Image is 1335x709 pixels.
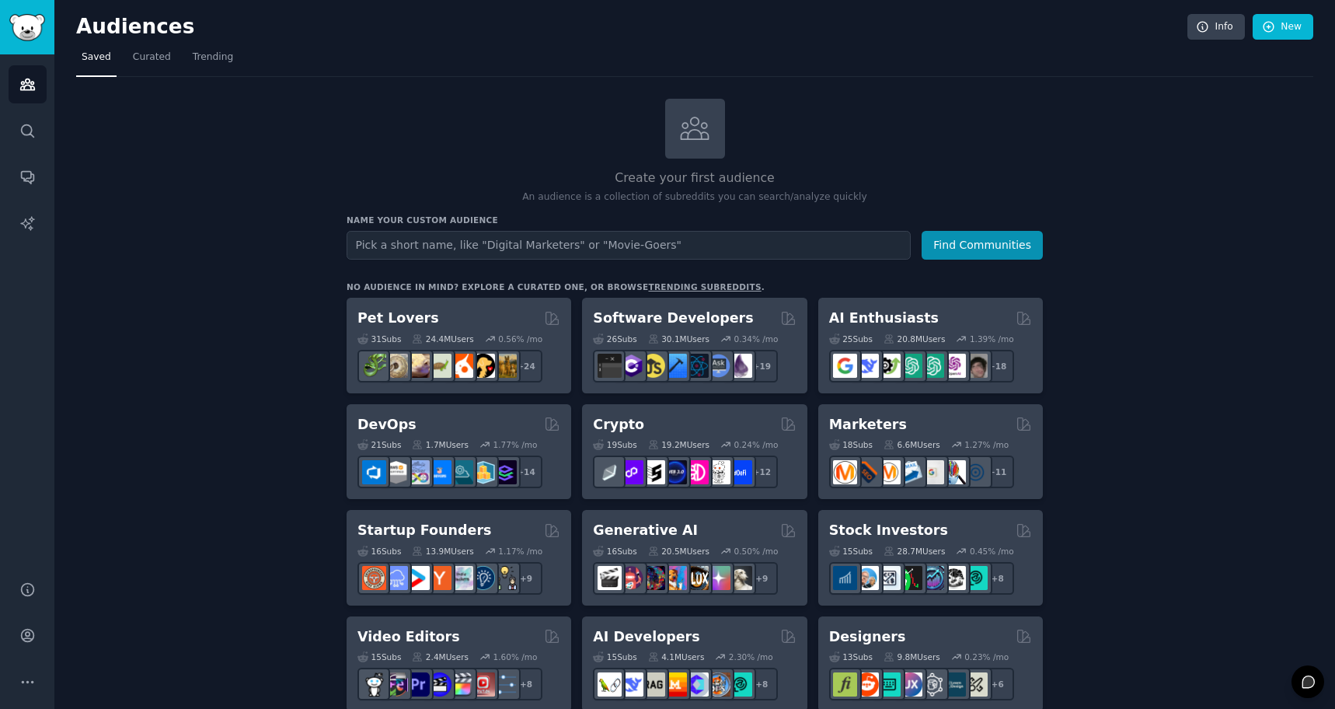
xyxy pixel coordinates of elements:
img: UI_Design [877,672,901,697]
div: 0.50 % /mo [734,546,779,557]
div: + 8 [745,668,778,700]
a: Curated [127,45,176,77]
img: UX_Design [964,672,988,697]
div: 1.60 % /mo [493,651,538,662]
img: aws_cdk [471,460,495,484]
img: ycombinator [427,566,451,590]
img: defiblockchain [685,460,709,484]
h2: Software Developers [593,309,753,328]
div: + 19 [745,350,778,382]
img: indiehackers [449,566,473,590]
img: bigseo [855,460,879,484]
div: 1.77 % /mo [493,439,538,450]
span: Saved [82,51,111,65]
img: UXDesign [898,672,922,697]
img: learnjavascript [641,354,665,378]
a: Info [1187,14,1245,40]
a: New [1253,14,1313,40]
div: 18 Sub s [829,439,873,450]
button: Find Communities [922,231,1043,260]
img: ethfinance [598,460,622,484]
div: + 12 [745,456,778,488]
img: swingtrading [942,566,966,590]
img: technicalanalysis [964,566,988,590]
img: AIDevelopersSociety [728,672,752,697]
div: 19.2M Users [648,439,709,450]
div: 1.39 % /mo [970,334,1014,344]
img: dalle2 [619,566,643,590]
img: SaaS [384,566,408,590]
img: MarketingResearch [942,460,966,484]
img: Docker_DevOps [406,460,430,484]
img: sdforall [663,566,687,590]
div: 20.8M Users [884,334,945,344]
h2: Stock Investors [829,521,948,540]
h2: AI Developers [593,627,699,647]
a: Trending [187,45,239,77]
div: + 8 [510,668,542,700]
img: turtle [427,354,451,378]
img: Rag [641,672,665,697]
img: OnlineMarketing [964,460,988,484]
div: No audience in mind? Explore a curated one, or browse . [347,281,765,292]
h2: DevOps [357,415,417,435]
h2: AI Enthusiasts [829,309,939,328]
div: 0.23 % /mo [964,651,1009,662]
img: Emailmarketing [898,460,922,484]
div: 2.4M Users [412,651,469,662]
img: finalcutpro [449,672,473,697]
img: CryptoNews [706,460,730,484]
img: AWS_Certified_Experts [384,460,408,484]
div: + 9 [745,562,778,595]
img: starryai [706,566,730,590]
h2: Audiences [76,15,1187,40]
img: deepdream [641,566,665,590]
h2: Pet Lovers [357,309,439,328]
img: dividends [833,566,857,590]
h2: Designers [829,627,906,647]
img: FluxAI [685,566,709,590]
img: llmops [706,672,730,697]
div: + 11 [981,456,1014,488]
div: 28.7M Users [884,546,945,557]
div: + 8 [981,562,1014,595]
img: AskMarketing [877,460,901,484]
img: editors [384,672,408,697]
input: Pick a short name, like "Digital Marketers" or "Movie-Goers" [347,231,911,260]
img: chatgpt_promptDesign [898,354,922,378]
div: 16 Sub s [593,546,636,557]
div: 0.56 % /mo [498,334,542,344]
div: 20.5M Users [648,546,709,557]
img: googleads [920,460,944,484]
img: postproduction [493,672,517,697]
img: defi_ [728,460,752,484]
div: 25 Sub s [829,334,873,344]
div: 0.24 % /mo [734,439,779,450]
img: LangChain [598,672,622,697]
img: cockatiel [449,354,473,378]
div: + 18 [981,350,1014,382]
div: 4.1M Users [648,651,705,662]
img: platformengineering [449,460,473,484]
img: 0xPolygon [619,460,643,484]
img: VideoEditors [427,672,451,697]
img: aivideo [598,566,622,590]
img: content_marketing [833,460,857,484]
img: software [598,354,622,378]
h2: Marketers [829,415,907,435]
div: 16 Sub s [357,546,401,557]
img: userexperience [920,672,944,697]
div: 6.6M Users [884,439,940,450]
div: 19 Sub s [593,439,636,450]
img: leopardgeckos [406,354,430,378]
img: csharp [619,354,643,378]
div: + 6 [981,668,1014,700]
img: EntrepreneurRideAlong [362,566,386,590]
div: 9.8M Users [884,651,940,662]
a: Saved [76,45,117,77]
img: dogbreed [493,354,517,378]
img: ballpython [384,354,408,378]
img: GoogleGeminiAI [833,354,857,378]
img: AItoolsCatalog [877,354,901,378]
img: growmybusiness [493,566,517,590]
